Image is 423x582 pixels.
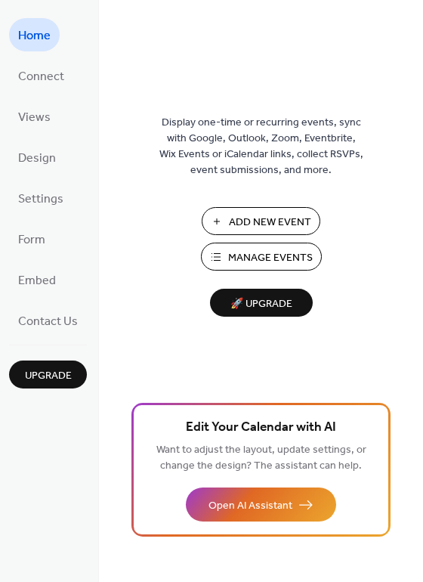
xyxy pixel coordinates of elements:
button: Add New Event [202,207,320,235]
a: Home [9,18,60,51]
a: Embed [9,263,65,296]
span: Embed [18,269,56,293]
span: Settings [18,187,63,212]
span: Views [18,106,51,130]
a: Design [9,141,65,174]
span: Form [18,228,45,252]
span: 🚀 Upgrade [219,294,304,314]
a: Contact Us [9,304,87,337]
span: Home [18,24,51,48]
a: Settings [9,181,73,215]
span: Edit Your Calendar with AI [186,417,336,438]
button: Manage Events [201,243,322,271]
button: Upgrade [9,361,87,389]
button: Open AI Assistant [186,488,336,522]
span: Display one-time or recurring events, sync with Google, Outlook, Zoom, Eventbrite, Wix Events or ... [159,115,363,178]
span: Manage Events [228,250,313,266]
span: Contact Us [18,310,78,334]
span: Connect [18,65,64,89]
a: Connect [9,59,73,92]
a: Form [9,222,54,255]
span: Want to adjust the layout, update settings, or change the design? The assistant can help. [156,440,366,476]
span: Open AI Assistant [208,498,292,514]
span: Upgrade [25,368,72,384]
a: Views [9,100,60,133]
button: 🚀 Upgrade [210,289,313,317]
span: Add New Event [229,215,311,231]
span: Design [18,147,56,171]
